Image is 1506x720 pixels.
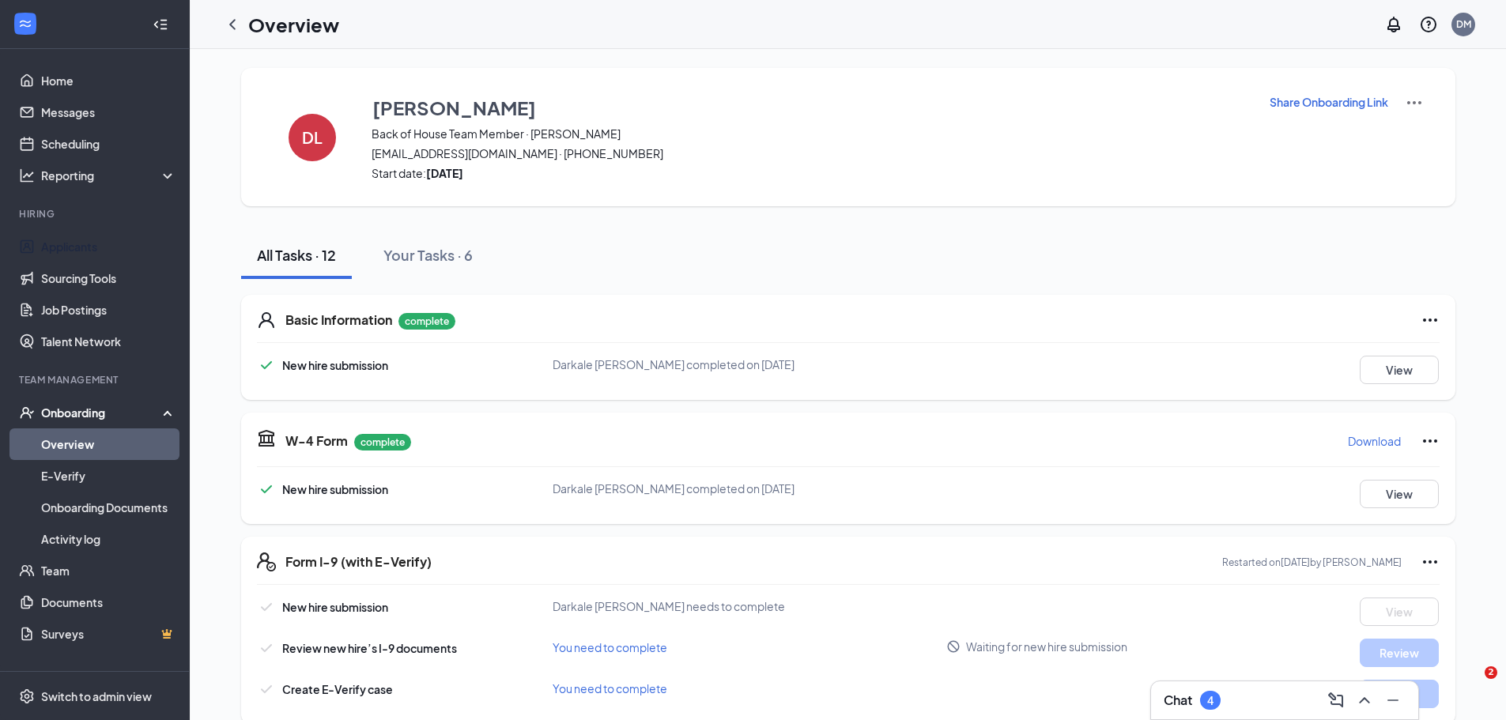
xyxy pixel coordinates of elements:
[1360,480,1439,508] button: View
[1383,691,1402,710] svg: Minimize
[1164,692,1192,709] h3: Chat
[553,681,667,695] span: You need to complete
[282,641,457,655] span: Review new hire’s I-9 documents
[282,600,388,614] span: New hire submission
[19,168,35,183] svg: Analysis
[273,93,352,181] button: DL
[257,552,276,571] svg: FormI9EVerifyIcon
[248,11,339,38] h1: Overview
[257,480,276,499] svg: Checkmark
[41,460,176,492] a: E-Verify
[41,128,176,160] a: Scheduling
[285,553,432,571] h5: Form I-9 (with E-Verify)
[372,145,1249,161] span: [EMAIL_ADDRESS][DOMAIN_NAME] · [PHONE_NUMBER]
[257,245,336,265] div: All Tasks · 12
[41,65,176,96] a: Home
[41,294,176,326] a: Job Postings
[1355,691,1374,710] svg: ChevronUp
[153,17,168,32] svg: Collapse
[1348,433,1401,449] p: Download
[1405,93,1424,112] img: More Actions
[282,682,393,696] span: Create E-Verify case
[41,586,176,618] a: Documents
[19,373,173,386] div: Team Management
[1323,688,1349,713] button: ComposeMessage
[41,618,176,650] a: SurveysCrown
[553,357,795,371] span: Darkale [PERSON_NAME] completed on [DATE]
[257,597,276,616] svg: Checkmark
[41,262,176,294] a: Sourcing Tools
[285,311,392,329] h5: Basic Information
[19,207,173,221] div: Hiring
[302,132,323,143] h4: DL
[41,168,177,183] div: Reporting
[1270,94,1388,110] p: Share Onboarding Link
[553,481,795,496] span: Darkale [PERSON_NAME] completed on [DATE]
[553,640,667,654] span: You need to complete
[372,126,1249,141] span: Back of House Team Member · [PERSON_NAME]
[1207,694,1213,707] div: 4
[553,599,785,613] span: Darkale [PERSON_NAME] needs to complete
[41,555,176,586] a: Team
[946,639,961,654] svg: Blocked
[19,405,35,420] svg: UserCheck
[17,16,33,32] svg: WorkstreamLogo
[1327,691,1346,710] svg: ComposeMessage
[1269,93,1389,111] button: Share Onboarding Link
[41,523,176,555] a: Activity log
[372,94,536,121] h3: [PERSON_NAME]
[1360,680,1439,708] button: Start
[398,313,455,330] p: complete
[41,96,176,128] a: Messages
[1380,688,1406,713] button: Minimize
[383,245,473,265] div: Your Tasks · 6
[372,165,1249,181] span: Start date:
[19,688,35,704] svg: Settings
[257,311,276,330] svg: User
[1360,597,1439,626] button: View
[1360,639,1439,667] button: Review
[426,166,463,180] strong: [DATE]
[1222,556,1402,569] p: Restarted on [DATE] by [PERSON_NAME]
[1456,17,1471,31] div: DM
[1485,666,1497,679] span: 2
[966,639,1127,654] span: Waiting for new hire submission
[257,428,276,447] svg: TaxGovernmentIcon
[354,434,411,450] p: complete
[1352,688,1377,713] button: ChevronUp
[41,405,163,420] div: Onboarding
[1421,432,1440,450] svg: Ellipses
[282,358,388,372] span: New hire submission
[41,326,176,357] a: Talent Network
[1452,666,1490,704] iframe: Intercom live chat
[285,432,348,450] h5: W-4 Form
[1421,311,1440,330] svg: Ellipses
[41,492,176,523] a: Onboarding Documents
[1347,428,1402,454] button: Download
[257,639,276,658] svg: Checkmark
[282,482,388,496] span: New hire submission
[1360,356,1439,384] button: View
[1384,15,1403,34] svg: Notifications
[1419,15,1438,34] svg: QuestionInfo
[41,688,152,704] div: Switch to admin view
[1421,552,1440,571] svg: Ellipses
[257,680,276,699] svg: Checkmark
[223,15,242,34] svg: ChevronLeft
[41,231,176,262] a: Applicants
[372,93,1249,122] button: [PERSON_NAME]
[257,356,276,375] svg: Checkmark
[41,428,176,460] a: Overview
